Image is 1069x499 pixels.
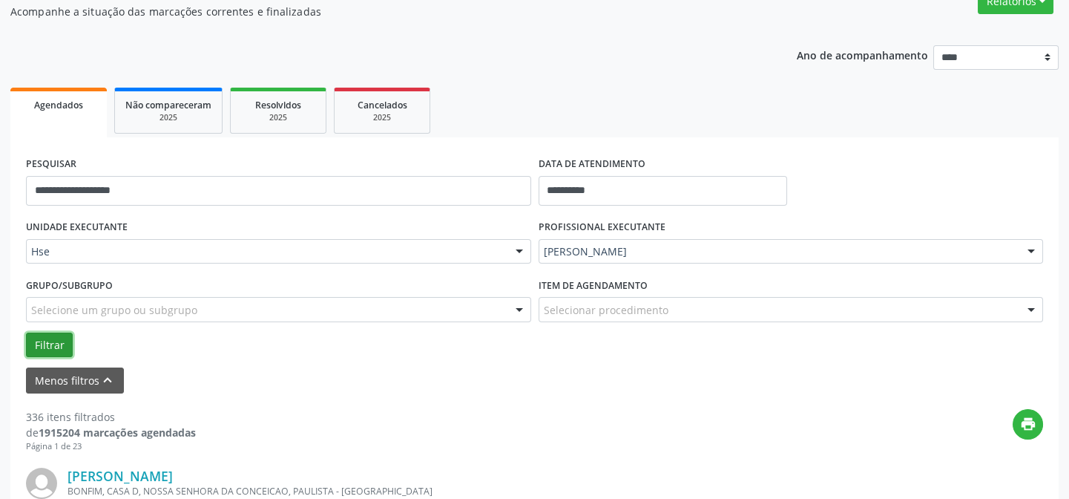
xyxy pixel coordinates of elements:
p: Acompanhe a situação das marcações correntes e finalizadas [10,4,744,19]
label: PESQUISAR [26,153,76,176]
strong: 1915204 marcações agendadas [39,425,196,440]
span: Cancelados [358,99,407,111]
label: DATA DE ATENDIMENTO [539,153,645,176]
label: UNIDADE EXECUTANTE [26,216,128,239]
span: Selecione um grupo ou subgrupo [31,302,197,318]
i: print [1020,416,1036,432]
label: Grupo/Subgrupo [26,274,113,297]
label: PROFISSIONAL EXECUTANTE [539,216,665,239]
div: 2025 [125,112,211,123]
span: Selecionar procedimento [544,302,668,318]
div: 2025 [241,112,315,123]
i: keyboard_arrow_up [99,372,116,388]
div: BONFIM, CASA D, NOSSA SENHORA DA CONCEICAO, PAULISTA - [GEOGRAPHIC_DATA] [68,485,820,498]
button: Menos filtroskeyboard_arrow_up [26,368,124,394]
span: Hse [31,244,501,259]
a: [PERSON_NAME] [68,468,173,484]
span: [PERSON_NAME] [544,244,1013,259]
button: Filtrar [26,333,73,358]
span: Agendados [34,99,83,111]
p: Ano de acompanhamento [797,45,928,64]
span: Resolvidos [255,99,301,111]
img: img [26,468,57,499]
label: Item de agendamento [539,274,648,297]
div: 336 itens filtrados [26,409,196,425]
div: Página 1 de 23 [26,440,196,453]
div: de [26,425,196,440]
button: print [1013,409,1043,440]
div: 2025 [345,112,419,123]
span: Não compareceram [125,99,211,111]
